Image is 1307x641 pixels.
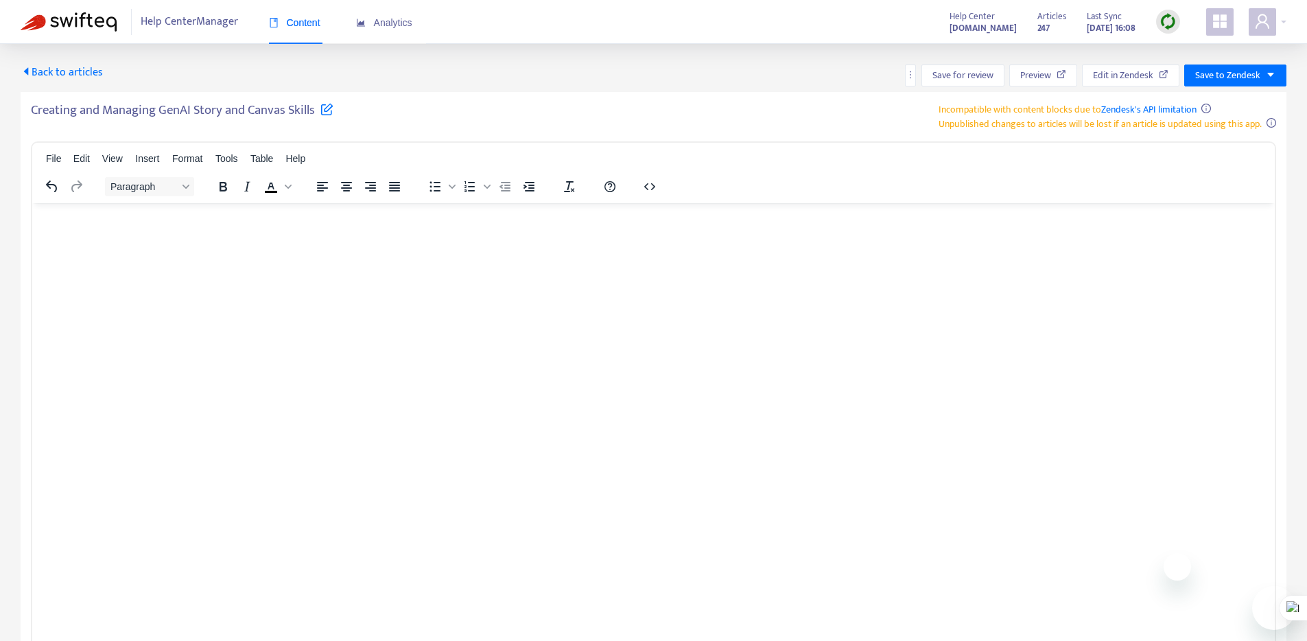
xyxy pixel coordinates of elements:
button: Align center [335,177,358,196]
div: Bullet list [423,177,458,196]
strong: [DATE] 16:08 [1087,21,1135,36]
strong: [DOMAIN_NAME] [950,21,1017,36]
span: more [906,70,915,80]
span: Edit [73,153,90,164]
span: info-circle [1201,104,1211,113]
span: area-chart [356,18,366,27]
button: Help [598,177,622,196]
button: Align right [359,177,382,196]
span: Insert [135,153,159,164]
span: Tools [215,153,238,164]
span: Content [269,17,320,28]
span: View [102,153,123,164]
strong: 247 [1037,21,1050,36]
span: Format [172,153,202,164]
img: Swifteq [21,12,117,32]
span: Preview [1020,68,1051,83]
button: Decrease indent [493,177,517,196]
span: Paragraph [110,181,178,192]
a: Zendesk's API limitation [1101,102,1197,117]
button: Save to Zendeskcaret-down [1184,65,1286,86]
button: Justify [383,177,406,196]
span: File [46,153,62,164]
span: caret-left [21,66,32,77]
span: Save to Zendesk [1195,68,1260,83]
button: Undo [40,177,64,196]
span: Incompatible with content blocks due to [939,102,1197,117]
button: Save for review [921,65,1004,86]
span: appstore [1212,13,1228,30]
span: Articles [1037,9,1066,24]
button: Redo [64,177,88,196]
img: sync.dc5367851b00ba804db3.png [1159,13,1177,30]
button: Edit in Zendesk [1082,65,1179,86]
button: Italic [235,177,259,196]
div: Text color Black [259,177,294,196]
button: Block Paragraph [105,177,194,196]
span: Save for review [932,68,993,83]
span: Back to articles [21,63,103,82]
span: Last Sync [1087,9,1122,24]
div: Numbered list [458,177,493,196]
span: book [269,18,279,27]
span: info-circle [1267,118,1276,128]
span: caret-down [1266,70,1275,80]
iframe: Button to launch messaging window [1252,586,1296,630]
button: more [905,65,916,86]
button: Clear formatting [558,177,581,196]
button: Preview [1009,65,1077,86]
a: [DOMAIN_NAME] [950,20,1017,36]
span: Unpublished changes to articles will be lost if an article is updated using this app. [939,116,1262,132]
span: user [1254,13,1271,30]
button: Increase indent [517,177,541,196]
span: Help Center Manager [141,9,238,35]
span: Edit in Zendesk [1093,68,1153,83]
button: Align left [311,177,334,196]
span: Help Center [950,9,995,24]
h5: Creating and Managing GenAI Story and Canvas Skills [31,102,333,126]
span: Table [250,153,273,164]
iframe: Close message [1164,553,1191,581]
button: Bold [211,177,235,196]
span: Analytics [356,17,412,28]
span: Help [285,153,305,164]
